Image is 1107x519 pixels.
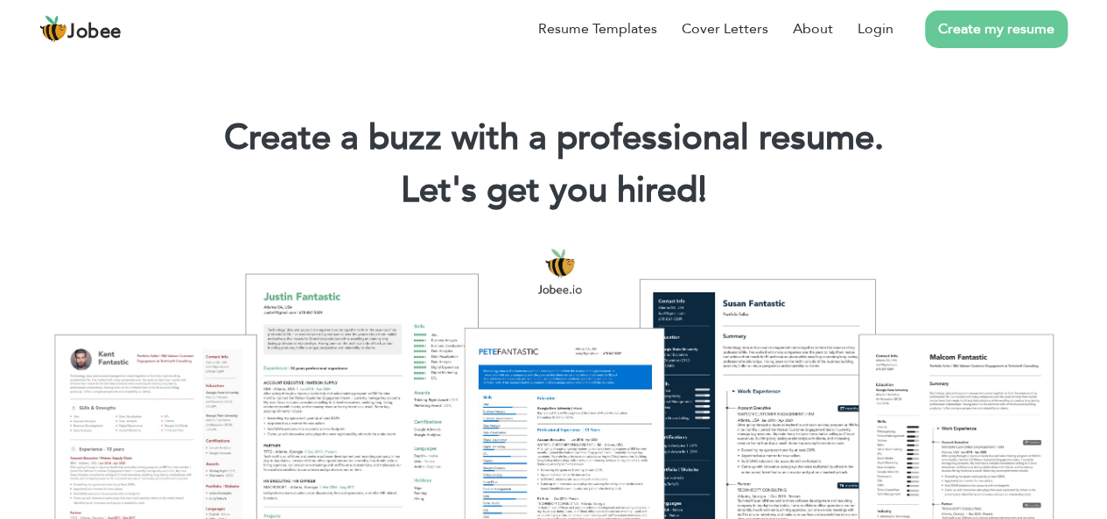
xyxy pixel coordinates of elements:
[682,18,768,39] a: Cover Letters
[26,116,1081,161] h1: Create a buzz with a professional resume.
[925,11,1068,48] a: Create my resume
[858,18,893,39] a: Login
[698,166,706,214] span: |
[26,168,1081,214] h2: Let's
[39,15,122,43] a: Jobee
[538,18,657,39] a: Resume Templates
[793,18,833,39] a: About
[67,23,122,42] span: Jobee
[487,166,707,214] span: get you hired!
[39,15,67,43] img: jobee.io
